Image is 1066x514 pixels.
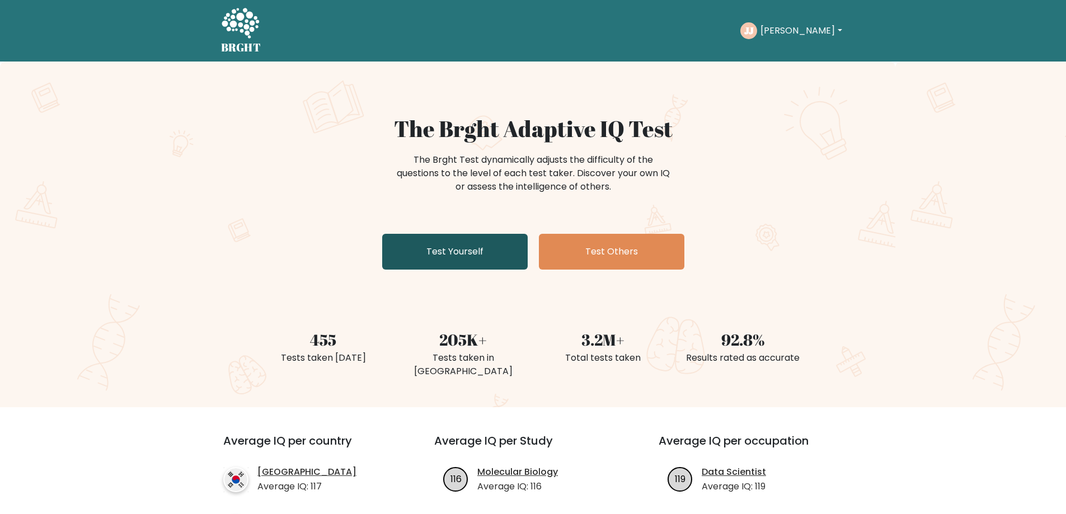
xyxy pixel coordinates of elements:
[382,234,528,270] a: Test Yourself
[477,480,558,493] p: Average IQ: 116
[450,472,462,485] text: 116
[400,328,527,351] div: 205K+
[744,24,754,37] text: JJ
[260,115,806,142] h1: The Brght Adaptive IQ Test
[260,351,387,365] div: Tests taken [DATE]
[223,467,248,492] img: country
[680,328,806,351] div: 92.8%
[434,434,632,461] h3: Average IQ per Study
[477,465,558,479] a: Molecular Biology
[539,234,684,270] a: Test Others
[540,351,666,365] div: Total tests taken
[675,472,685,485] text: 119
[680,351,806,365] div: Results rated as accurate
[260,328,387,351] div: 455
[702,480,766,493] p: Average IQ: 119
[702,465,766,479] a: Data Scientist
[757,23,845,38] button: [PERSON_NAME]
[223,434,394,461] h3: Average IQ per country
[221,4,261,57] a: BRGHT
[221,41,261,54] h5: BRGHT
[659,434,856,461] h3: Average IQ per occupation
[257,480,356,493] p: Average IQ: 117
[540,328,666,351] div: 3.2M+
[257,465,356,479] a: [GEOGRAPHIC_DATA]
[393,153,673,194] div: The Brght Test dynamically adjusts the difficulty of the questions to the level of each test take...
[400,351,527,378] div: Tests taken in [GEOGRAPHIC_DATA]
